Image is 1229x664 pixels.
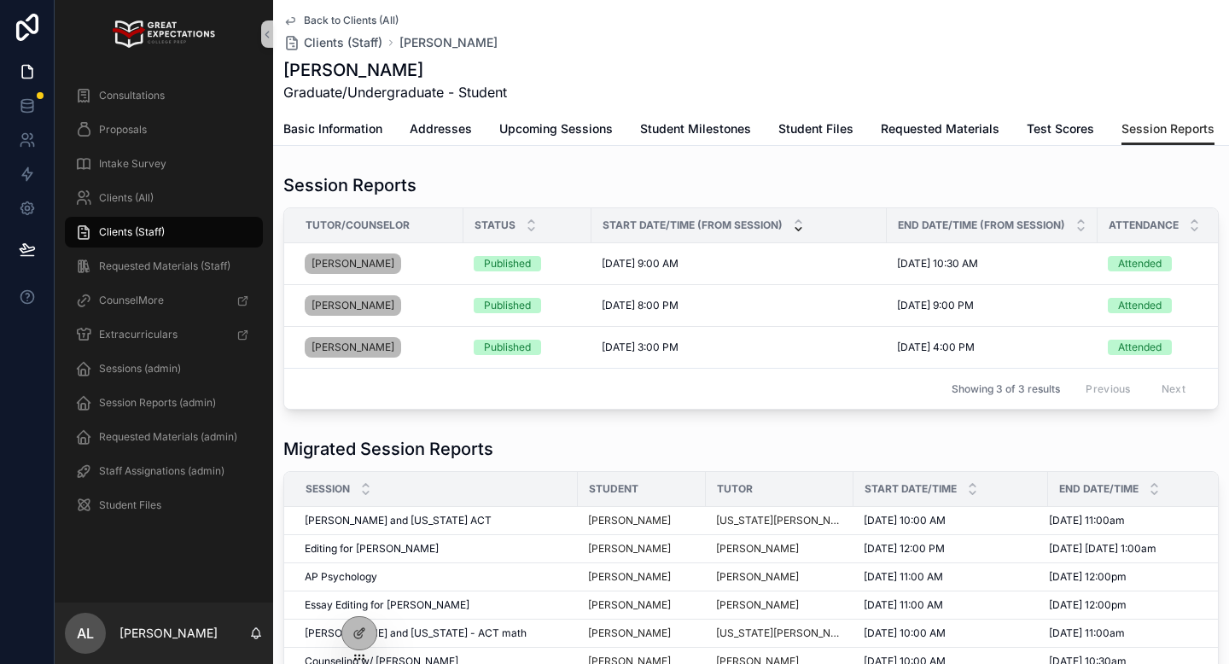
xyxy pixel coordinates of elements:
a: [PERSON_NAME] [588,570,696,584]
a: [US_STATE][PERSON_NAME] [716,626,843,640]
span: [PERSON_NAME] [312,341,394,354]
span: Requested Materials (Staff) [99,259,230,273]
a: [DATE] 3:00 PM [602,341,877,354]
a: Back to Clients (All) [283,14,399,27]
div: Published [484,340,531,355]
a: [PERSON_NAME] [305,250,453,277]
a: [DATE] [DATE] 1:00am [1049,542,1211,556]
span: Student Files [99,498,161,512]
span: [PERSON_NAME] [312,299,394,312]
a: [DATE] 11:00 AM [864,570,1038,584]
a: Student Milestones [640,114,751,148]
a: [PERSON_NAME] [305,334,453,361]
a: [DATE] 12:00pm [1049,598,1211,612]
span: [DATE] 3:00 PM [602,341,679,354]
span: [DATE] 9:00 PM [897,299,974,312]
a: [PERSON_NAME] [588,570,671,584]
a: [PERSON_NAME] [716,570,843,584]
span: Session Reports [1121,120,1214,137]
a: Test Scores [1027,114,1094,148]
span: Test Scores [1027,120,1094,137]
span: Status [475,218,515,232]
a: Addresses [410,114,472,148]
a: [PERSON_NAME] [588,542,696,556]
span: End Date/Time (from Session) [898,218,1065,232]
a: [DATE] 8:00 PM [602,299,877,312]
span: [DATE] 10:00 AM [864,514,946,527]
span: [DATE] 12:00 PM [864,542,945,556]
a: Upcoming Sessions [499,114,613,148]
span: [PERSON_NAME] and [US_STATE] ACT [305,514,492,527]
a: [DATE] 9:00 AM [602,257,877,271]
a: [PERSON_NAME] [716,570,799,584]
span: [DATE] 4:00 PM [897,341,975,354]
a: Staff Assignations (admin) [65,456,263,486]
span: Clients (Staff) [99,225,165,239]
a: Sessions (admin) [65,353,263,384]
div: Attended [1118,340,1162,355]
a: [PERSON_NAME] [399,34,498,51]
a: [DATE] 12:00pm [1049,570,1211,584]
h1: Session Reports [283,173,416,197]
span: Session [306,482,350,496]
div: Attended [1118,298,1162,313]
span: Showing 3 of 3 results [952,382,1060,396]
span: Graduate/Undergraduate - Student [283,82,507,102]
span: Requested Materials (admin) [99,430,237,444]
span: [DATE] 11:00 AM [864,598,943,612]
span: CounselMore [99,294,164,307]
a: [DATE] 11:00am [1049,626,1211,640]
span: Staff Assignations (admin) [99,464,224,478]
a: [PERSON_NAME] and [US_STATE] ACT [305,514,568,527]
a: [DATE] 9:00 PM [897,299,1087,312]
img: App logo [113,20,214,48]
span: [PERSON_NAME] [588,514,671,527]
a: [PERSON_NAME] [305,292,453,319]
span: Consultations [99,89,165,102]
a: Extracurriculars [65,319,263,350]
span: Intake Survey [99,157,166,171]
span: Extracurriculars [99,328,178,341]
a: Consultations [65,80,263,111]
span: [PERSON_NAME] [588,598,671,612]
a: [PERSON_NAME] [588,626,696,640]
a: [DATE] 4:00 PM [897,341,1087,354]
a: Intake Survey [65,149,263,179]
span: [PERSON_NAME] and [US_STATE] - ACT math [305,626,527,640]
span: Essay Editing for [PERSON_NAME] [305,598,469,612]
span: [DATE] 9:00 AM [602,257,679,271]
span: AP Psychology [305,570,377,584]
span: Proposals [99,123,147,137]
a: [PERSON_NAME] [305,337,401,358]
span: [DATE] [DATE] 1:00am [1049,542,1156,556]
span: Editing for [PERSON_NAME] [305,542,439,556]
a: [US_STATE][PERSON_NAME] [716,514,843,527]
span: [PERSON_NAME] [588,626,671,640]
span: Sessions (admin) [99,362,181,376]
span: [DATE] 10:00 AM [864,626,946,640]
a: [PERSON_NAME] [716,542,843,556]
span: Student Files [778,120,853,137]
a: [PERSON_NAME] [305,295,401,316]
a: [PERSON_NAME] [716,598,843,612]
a: Clients (Staff) [65,217,263,248]
a: [PERSON_NAME] [716,542,799,556]
a: Requested Materials (Staff) [65,251,263,282]
a: [DATE] 10:00 AM [864,514,1038,527]
a: AP Psychology [305,570,568,584]
span: [DATE] 11:00am [1049,514,1125,527]
span: [DATE] 11:00 AM [864,570,943,584]
a: Clients (Staff) [283,34,382,51]
span: Student [589,482,638,496]
a: CounselMore [65,285,263,316]
a: Published [474,256,581,271]
a: Editing for [PERSON_NAME] [305,542,568,556]
span: [DATE] 11:00am [1049,626,1125,640]
span: Start Date/Time [865,482,957,496]
a: [PERSON_NAME] [588,598,696,612]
